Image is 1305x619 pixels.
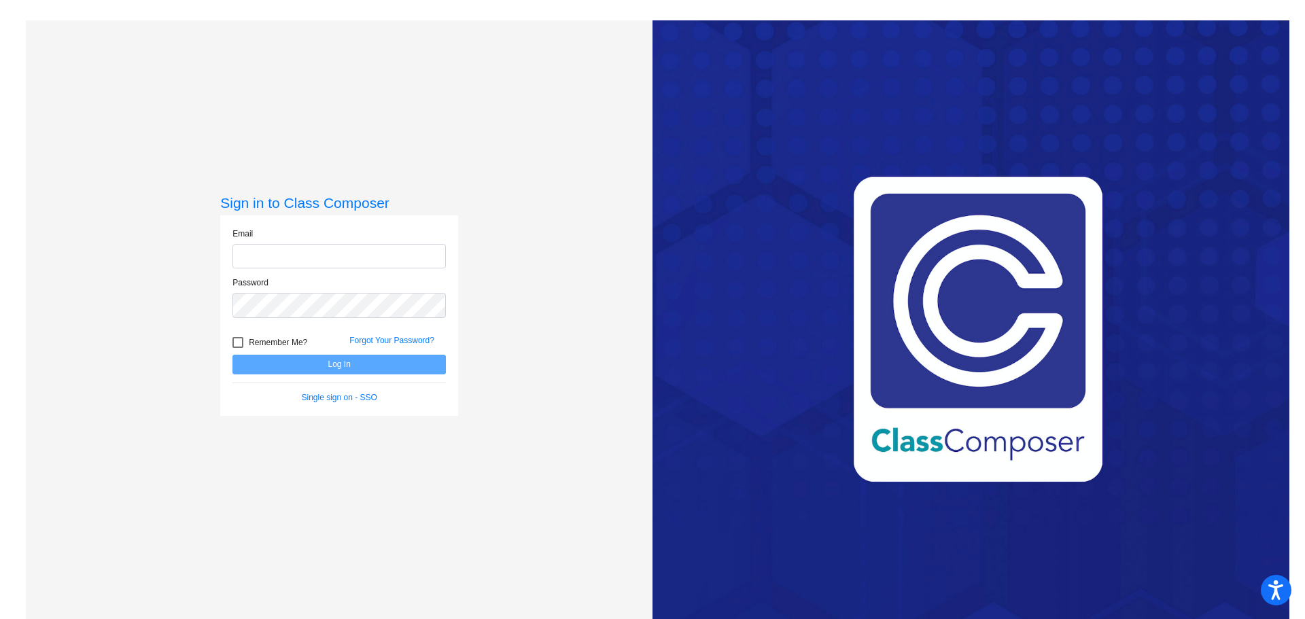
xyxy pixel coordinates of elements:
span: Remember Me? [249,334,307,351]
a: Forgot Your Password? [349,336,434,345]
button: Log In [232,355,446,374]
label: Email [232,228,253,240]
h3: Sign in to Class Composer [220,194,458,211]
a: Single sign on - SSO [302,393,377,402]
label: Password [232,277,268,289]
